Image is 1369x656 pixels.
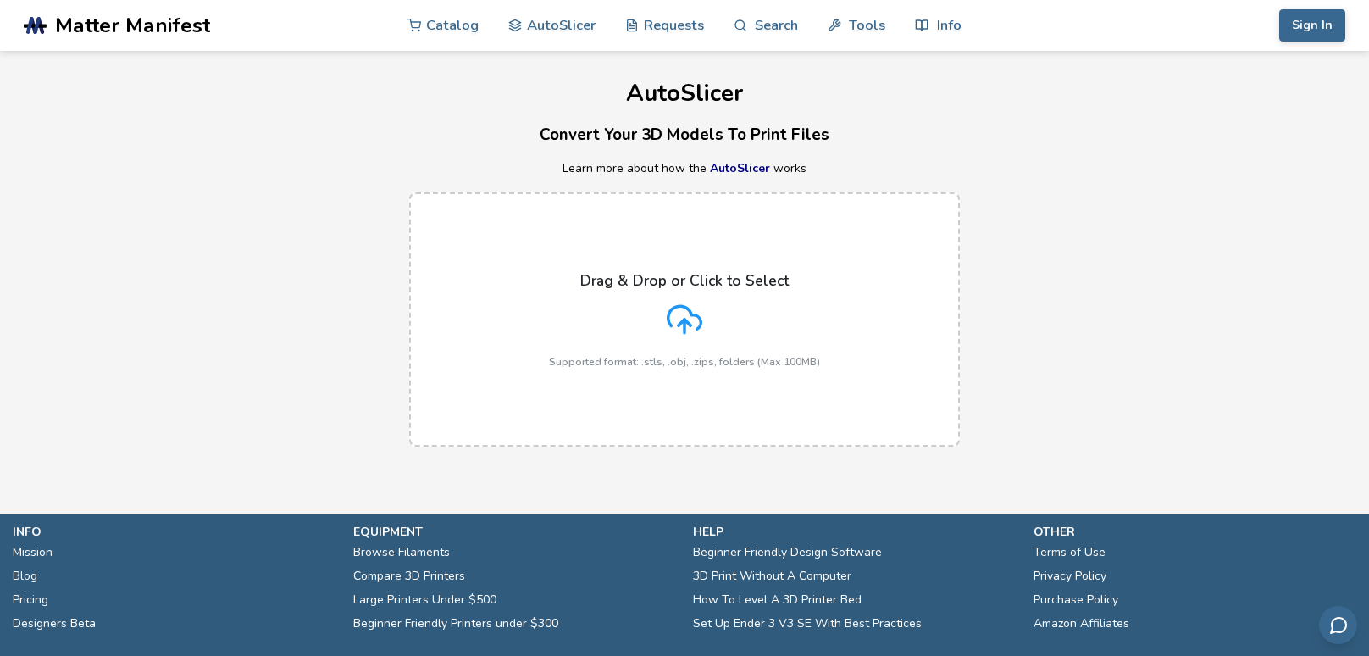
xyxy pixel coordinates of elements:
[1319,606,1357,644] button: Send feedback via email
[13,588,48,612] a: Pricing
[353,523,677,541] p: equipment
[580,272,789,289] p: Drag & Drop or Click to Select
[13,564,37,588] a: Blog
[1279,9,1345,42] button: Sign In
[13,541,53,564] a: Mission
[353,564,465,588] a: Compare 3D Printers
[1034,612,1129,636] a: Amazon Affiliates
[693,564,851,588] a: 3D Print Without A Computer
[353,541,450,564] a: Browse Filaments
[1034,523,1357,541] p: other
[13,612,96,636] a: Designers Beta
[1034,564,1106,588] a: Privacy Policy
[1034,541,1106,564] a: Terms of Use
[693,588,862,612] a: How To Level A 3D Printer Bed
[693,523,1017,541] p: help
[353,588,496,612] a: Large Printers Under $500
[353,612,558,636] a: Beginner Friendly Printers under $300
[693,541,882,564] a: Beginner Friendly Design Software
[549,356,820,368] p: Supported format: .stls, .obj, .zips, folders (Max 100MB)
[693,612,922,636] a: Set Up Ender 3 V3 SE With Best Practices
[710,160,770,176] a: AutoSlicer
[55,14,210,37] span: Matter Manifest
[13,523,336,541] p: info
[1034,588,1118,612] a: Purchase Policy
